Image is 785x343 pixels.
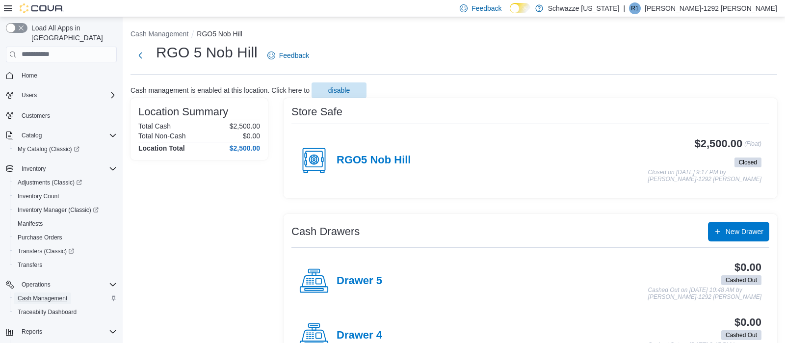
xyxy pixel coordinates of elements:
[18,163,117,175] span: Inventory
[337,275,382,288] h4: Drawer 5
[138,132,186,140] h6: Total Non-Cash
[14,245,117,257] span: Transfers (Classic)
[18,192,59,200] span: Inventory Count
[22,165,46,173] span: Inventory
[18,206,99,214] span: Inventory Manager (Classic)
[14,177,117,188] span: Adjustments (Classic)
[18,69,117,81] span: Home
[18,179,82,186] span: Adjustments (Classic)
[726,331,757,340] span: Cashed Out
[18,130,46,141] button: Catalog
[18,109,117,121] span: Customers
[10,203,121,217] a: Inventory Manager (Classic)
[18,220,43,228] span: Manifests
[337,329,382,342] h4: Drawer 4
[2,88,121,102] button: Users
[708,222,769,241] button: New Drawer
[131,46,150,65] button: Next
[14,292,71,304] a: Cash Management
[471,3,501,13] span: Feedback
[14,143,117,155] span: My Catalog (Classic)
[230,122,260,130] p: $2,500.00
[10,258,121,272] button: Transfers
[721,275,761,285] span: Cashed Out
[138,122,171,130] h6: Total Cash
[156,43,258,62] h1: RGO 5 Nob Hill
[197,30,242,38] button: RGO5 Nob Hill
[22,72,37,79] span: Home
[10,291,121,305] button: Cash Management
[14,204,117,216] span: Inventory Manager (Classic)
[291,106,342,118] h3: Store Safe
[18,145,79,153] span: My Catalog (Classic)
[27,23,117,43] span: Load All Apps in [GEOGRAPHIC_DATA]
[18,89,41,101] button: Users
[10,244,121,258] a: Transfers (Classic)
[14,177,86,188] a: Adjustments (Classic)
[14,204,103,216] a: Inventory Manager (Classic)
[734,262,761,273] h3: $0.00
[726,227,763,237] span: New Drawer
[328,85,350,95] span: disable
[263,46,313,65] a: Feedback
[10,142,121,156] a: My Catalog (Classic)
[695,138,743,150] h3: $2,500.00
[14,190,117,202] span: Inventory Count
[2,162,121,176] button: Inventory
[14,245,78,257] a: Transfers (Classic)
[629,2,641,14] div: Reggie-1292 Gutierrez
[18,294,67,302] span: Cash Management
[721,330,761,340] span: Cashed Out
[739,158,757,167] span: Closed
[18,110,54,122] a: Customers
[279,51,309,60] span: Feedback
[14,292,117,304] span: Cash Management
[22,328,42,336] span: Reports
[14,143,83,155] a: My Catalog (Classic)
[20,3,64,13] img: Cova
[312,82,366,98] button: disable
[548,2,620,14] p: Schwazze [US_STATE]
[138,106,228,118] h3: Location Summary
[14,259,46,271] a: Transfers
[510,3,530,13] input: Dark Mode
[14,306,80,318] a: Traceabilty Dashboard
[18,234,62,241] span: Purchase Orders
[18,130,117,141] span: Catalog
[14,306,117,318] span: Traceabilty Dashboard
[22,281,51,289] span: Operations
[14,232,66,243] a: Purchase Orders
[14,259,117,271] span: Transfers
[138,144,185,152] h4: Location Total
[131,29,777,41] nav: An example of EuiBreadcrumbs
[18,163,50,175] button: Inventory
[10,176,121,189] a: Adjustments (Classic)
[648,287,761,300] p: Cashed Out on [DATE] 10:48 AM by [PERSON_NAME]-1292 [PERSON_NAME]
[2,129,121,142] button: Catalog
[18,308,77,316] span: Traceabilty Dashboard
[510,13,510,14] span: Dark Mode
[10,231,121,244] button: Purchase Orders
[243,132,260,140] p: $0.00
[18,279,54,290] button: Operations
[337,154,411,167] h4: RGO5 Nob Hill
[623,2,625,14] p: |
[10,217,121,231] button: Manifests
[18,70,41,81] a: Home
[631,2,638,14] span: R1
[14,218,117,230] span: Manifests
[2,108,121,122] button: Customers
[18,89,117,101] span: Users
[291,226,360,237] h3: Cash Drawers
[2,325,121,339] button: Reports
[22,132,42,139] span: Catalog
[10,189,121,203] button: Inventory Count
[10,305,121,319] button: Traceabilty Dashboard
[2,278,121,291] button: Operations
[22,112,50,120] span: Customers
[18,326,46,338] button: Reports
[131,86,310,94] p: Cash management is enabled at this location. Click here to
[726,276,757,285] span: Cashed Out
[18,261,42,269] span: Transfers
[131,30,188,38] button: Cash Management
